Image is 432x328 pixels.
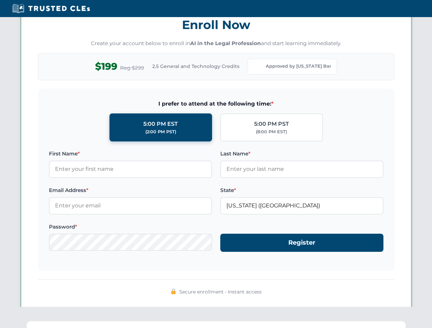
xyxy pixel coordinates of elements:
[49,161,212,178] input: Enter your first name
[49,150,212,158] label: First Name
[120,64,144,72] span: Reg $299
[143,120,178,128] div: 5:00 PM EST
[49,223,212,231] label: Password
[220,161,383,178] input: Enter your last name
[49,197,212,214] input: Enter your email
[266,63,331,70] span: Approved by [US_STATE] Bar
[220,150,383,158] label: Last Name
[95,59,117,74] span: $199
[10,3,92,14] img: Trusted CLEs
[179,288,262,296] span: Secure enrollment • Instant access
[253,62,263,71] img: Florida Bar
[171,289,176,294] img: 🔒
[190,40,261,46] strong: AI in the Legal Profession
[254,120,289,128] div: 5:00 PM PST
[152,63,239,70] span: 2.5 General and Technology Credits
[220,197,383,214] input: Florida (FL)
[49,186,212,194] label: Email Address
[38,40,394,47] p: Create your account below to enroll in and start learning immediately.
[256,128,287,135] div: (8:00 PM EST)
[38,14,394,36] h3: Enroll Now
[220,186,383,194] label: State
[145,128,176,135] div: (2:00 PM PST)
[49,99,383,108] span: I prefer to attend at the following time:
[220,234,383,252] button: Register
